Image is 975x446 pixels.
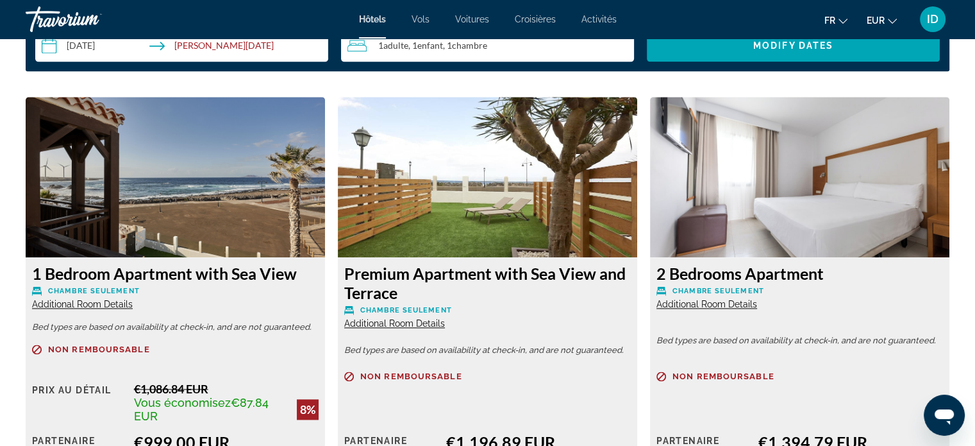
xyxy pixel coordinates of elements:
[412,14,429,24] a: Vols
[32,299,133,309] span: Additional Room Details
[134,396,269,423] span: €87.84 EUR
[824,11,847,30] button: Change language
[927,13,938,26] span: ID
[32,264,319,283] h3: 1 Bedroom Apartment with Sea View
[867,15,885,26] span: EUR
[581,14,617,24] a: Activités
[452,40,487,51] span: Chambre
[656,336,943,345] p: Bed types are based on availability at check-in, and are not guaranteed.
[408,40,443,51] span: , 1
[916,6,949,33] button: User Menu
[672,287,764,295] span: Chambre seulement
[455,14,489,24] a: Voitures
[378,40,408,51] span: 1
[35,30,940,62] div: Search widget
[360,306,452,314] span: Chambre seulement
[647,30,940,62] button: Modify Dates
[359,14,386,24] a: Hôtels
[338,97,637,257] img: Premium Apartment with Sea View and Terrace
[32,382,124,423] div: Prix au détail
[344,264,631,302] h3: Premium Apartment with Sea View and Terrace
[443,40,487,51] span: , 1
[48,287,140,295] span: Chambre seulement
[134,396,231,409] span: Vous économisez
[650,97,949,257] img: 2 Bedrooms Apartment
[824,15,835,26] span: fr
[360,372,462,381] span: Non remboursable
[48,345,150,354] span: Non remboursable
[656,299,757,309] span: Additional Room Details
[32,323,319,332] p: Bed types are based on availability at check-in, and are not guaranteed.
[26,3,154,36] a: Travorium
[656,264,943,283] h3: 2 Bedrooms Apartment
[383,40,408,51] span: Adulte
[297,399,319,420] div: 8%
[344,318,445,329] span: Additional Room Details
[753,40,833,51] span: Modify Dates
[341,30,634,62] button: Travelers: 1 adult, 1 child
[515,14,556,24] a: Croisières
[26,97,325,257] img: 1 Bedroom Apartment with Sea View
[134,382,319,396] div: €1,086.84 EUR
[417,40,443,51] span: Enfant
[344,346,631,355] p: Bed types are based on availability at check-in, and are not guaranteed.
[672,372,774,381] span: Non remboursable
[924,395,965,436] iframe: Bouton de lancement de la fenêtre de messagerie
[867,11,897,30] button: Change currency
[35,30,328,62] button: Select check in and out date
